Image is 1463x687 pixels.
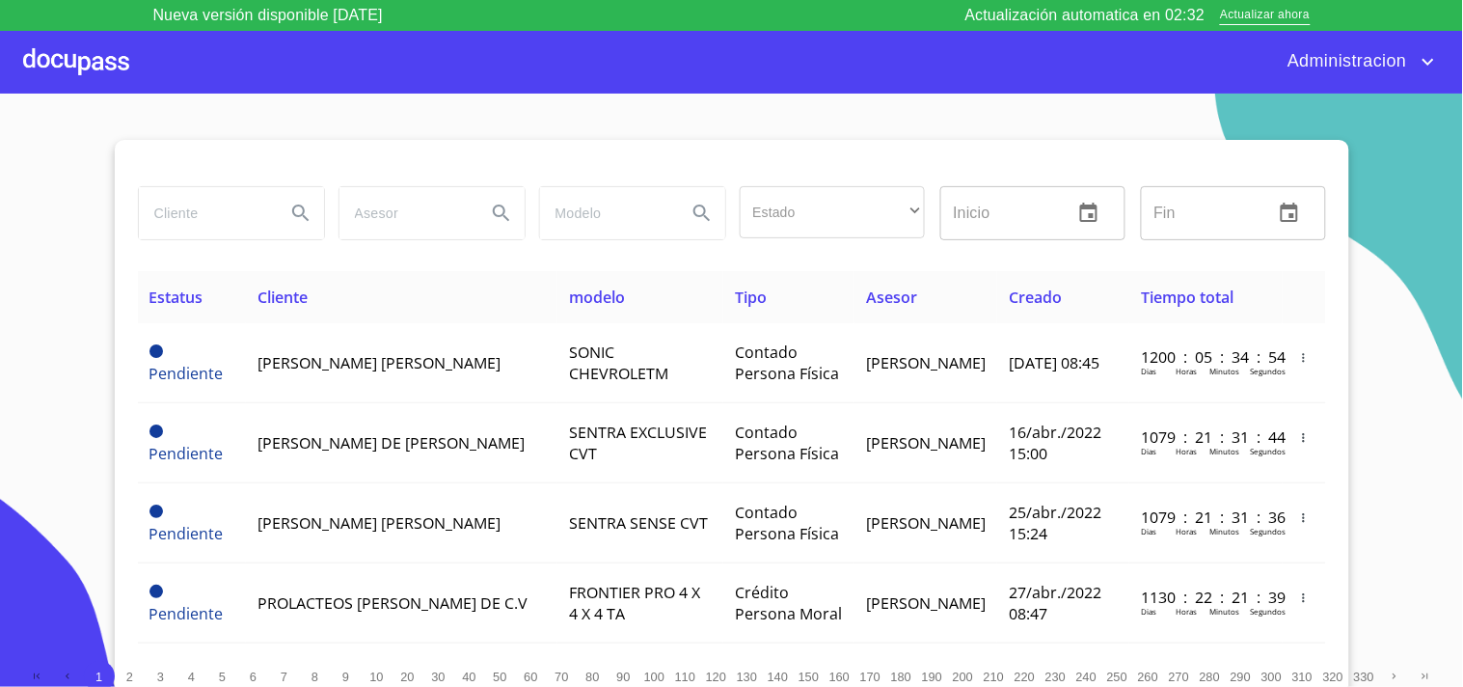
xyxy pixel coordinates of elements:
[555,670,568,684] span: 70
[1273,46,1440,77] button: account of current user
[257,352,501,373] span: [PERSON_NAME] [PERSON_NAME]
[616,670,630,684] span: 90
[1009,582,1101,624] span: 27/abr./2022 08:47
[922,670,942,684] span: 190
[1141,287,1233,308] span: Tiempo total
[1220,6,1310,26] span: Actualizar ahora
[569,287,625,308] span: modelo
[1209,606,1239,617] p: Minutos
[1250,526,1286,536] p: Segundos
[149,344,163,358] span: Pendiente
[799,670,819,684] span: 150
[250,670,257,684] span: 6
[149,287,203,308] span: Estatus
[585,670,599,684] span: 80
[569,582,700,624] span: FRONTIER PRO 4 X 4 X 4 TA
[866,512,986,534] span: [PERSON_NAME]
[569,512,708,534] span: SENTRA SENSE CVT
[679,190,725,236] button: Search
[1009,352,1099,373] span: [DATE] 08:45
[866,287,917,308] span: Asesor
[1141,587,1271,608] p: 1130 : 22 : 21 : 39
[149,523,224,544] span: Pendiente
[1200,670,1220,684] span: 280
[1009,502,1101,544] span: 25/abr./2022 15:24
[1209,446,1239,456] p: Minutos
[1141,507,1271,528] p: 1079 : 21 : 31 : 36
[149,603,224,624] span: Pendiente
[524,670,537,684] span: 60
[569,422,707,464] span: SENTRA EXCLUSIVE CVT
[706,670,726,684] span: 120
[1045,670,1066,684] span: 230
[1141,606,1156,617] p: Dias
[257,432,525,453] span: [PERSON_NAME] DE [PERSON_NAME]
[984,670,1004,684] span: 210
[369,670,383,684] span: 10
[953,670,973,684] span: 200
[257,512,501,534] span: [PERSON_NAME] [PERSON_NAME]
[860,670,881,684] span: 170
[1176,446,1197,456] p: Horas
[257,287,308,308] span: Cliente
[149,425,163,438] span: Pendiente
[153,4,383,27] p: Nueva versión disponible [DATE]
[342,670,349,684] span: 9
[1015,670,1035,684] span: 220
[493,670,506,684] span: 50
[478,190,525,236] button: Search
[126,670,133,684] span: 2
[866,352,986,373] span: [PERSON_NAME]
[1354,670,1374,684] span: 330
[569,342,668,384] span: SONIC CHEVROLETM
[740,186,925,238] div: ​
[540,187,671,239] input: search
[149,443,224,464] span: Pendiente
[188,670,195,684] span: 4
[768,670,788,684] span: 140
[735,582,842,624] span: Crédito Persona Moral
[675,670,695,684] span: 110
[257,592,528,614] span: PROLACTEOS [PERSON_NAME] DE C.V
[1009,422,1101,464] span: 16/abr./2022 15:00
[829,670,850,684] span: 160
[735,287,767,308] span: Tipo
[1209,526,1239,536] p: Minutos
[1323,670,1343,684] span: 320
[1250,366,1286,376] p: Segundos
[891,670,911,684] span: 180
[735,422,839,464] span: Contado Persona Física
[1141,426,1271,448] p: 1079 : 21 : 31 : 44
[965,4,1206,27] p: Actualización automatica en 02:32
[1250,446,1286,456] p: Segundos
[149,505,163,518] span: Pendiente
[1141,446,1156,456] p: Dias
[312,670,318,684] span: 8
[1169,670,1189,684] span: 270
[1292,670,1313,684] span: 310
[149,363,224,384] span: Pendiente
[1176,366,1197,376] p: Horas
[1176,606,1197,617] p: Horas
[866,432,986,453] span: [PERSON_NAME]
[139,187,270,239] input: search
[1141,526,1156,536] p: Dias
[1261,670,1282,684] span: 300
[1009,287,1062,308] span: Creado
[1250,606,1286,617] p: Segundos
[737,670,757,684] span: 130
[219,670,226,684] span: 5
[735,342,839,384] span: Contado Persona Física
[1176,526,1197,536] p: Horas
[866,592,986,614] span: [PERSON_NAME]
[157,670,164,684] span: 3
[278,190,324,236] button: Search
[1273,46,1417,77] span: Administracion
[95,670,102,684] span: 1
[644,670,664,684] span: 100
[1138,670,1158,684] span: 260
[1209,366,1239,376] p: Minutos
[735,502,839,544] span: Contado Persona Física
[281,670,287,684] span: 7
[149,585,163,598] span: Pendiente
